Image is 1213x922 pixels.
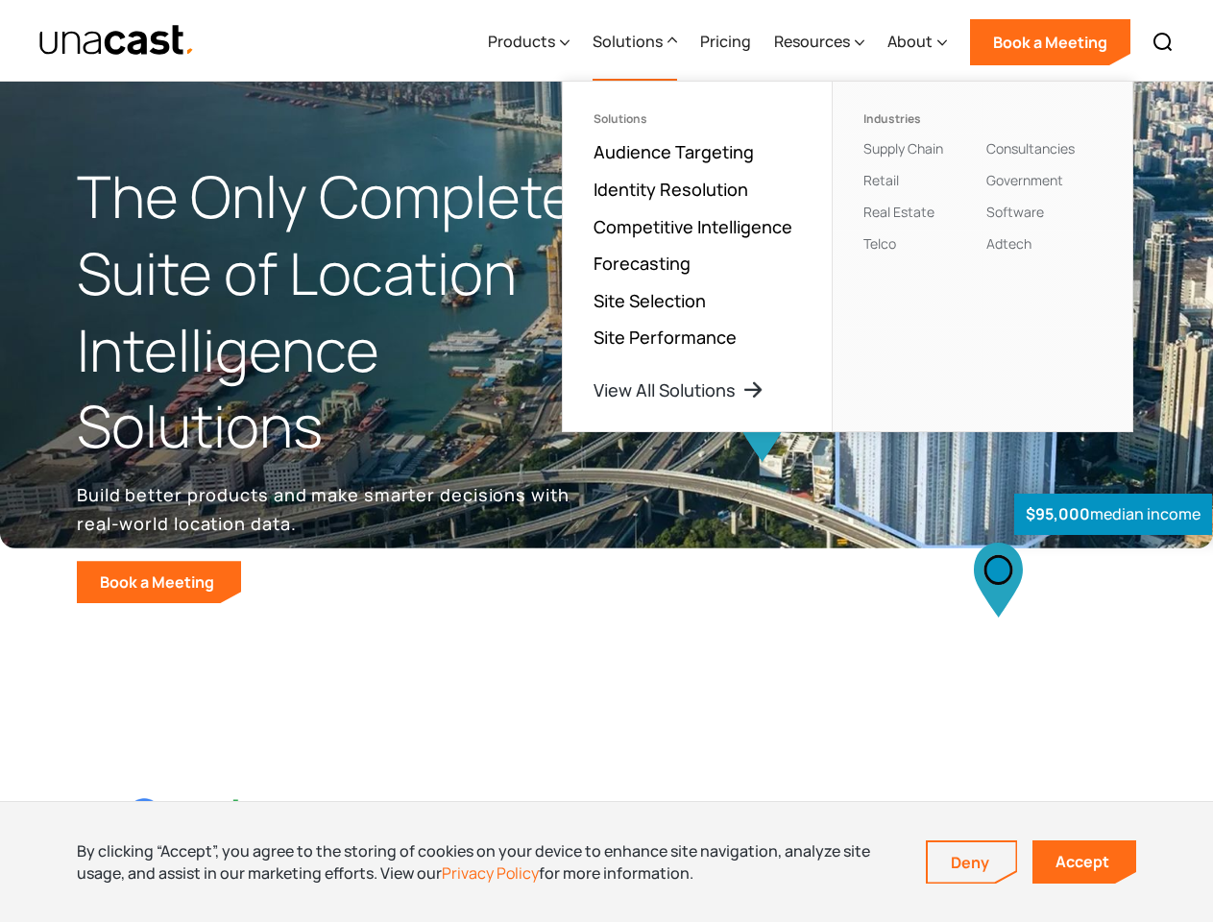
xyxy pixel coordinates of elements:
[593,3,677,82] div: Solutions
[986,139,1075,158] a: Consultancies
[746,798,881,844] img: Harvard U logo
[594,378,764,401] a: View All Solutions
[594,215,792,238] a: Competitive Intelligence
[887,30,933,53] div: About
[540,793,674,848] img: BCG logo
[1026,503,1090,524] strong: $95,000
[594,140,754,163] a: Audience Targeting
[594,252,691,275] a: Forecasting
[38,24,195,58] img: Unacast text logo
[928,842,1016,883] a: Deny
[700,3,751,82] a: Pricing
[488,30,555,53] div: Products
[77,158,607,465] h1: The Only Complete Suite of Location Intelligence Solutions
[594,112,801,126] div: Solutions
[77,840,897,884] div: By clicking “Accept”, you agree to the storing of cookies on your device to enhance site navigati...
[863,171,899,189] a: Retail
[970,19,1130,65] a: Book a Meeting
[594,289,706,312] a: Site Selection
[127,798,261,843] img: Google logo Color
[863,234,896,253] a: Telco
[774,30,850,53] div: Resources
[77,561,241,603] a: Book a Meeting
[1014,494,1212,535] div: median income
[593,30,663,53] div: Solutions
[863,112,979,126] div: Industries
[1152,31,1175,54] img: Search icon
[986,171,1063,189] a: Government
[863,139,943,158] a: Supply Chain
[594,178,748,201] a: Identity Resolution
[1032,840,1136,884] a: Accept
[863,203,934,221] a: Real Estate
[986,203,1044,221] a: Software
[887,3,947,82] div: About
[442,862,539,884] a: Privacy Policy
[562,81,1133,432] nav: Solutions
[594,326,737,349] a: Site Performance
[38,24,195,58] a: home
[774,3,864,82] div: Resources
[77,480,576,538] p: Build better products and make smarter decisions with real-world location data.
[488,3,570,82] div: Products
[986,234,1031,253] a: Adtech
